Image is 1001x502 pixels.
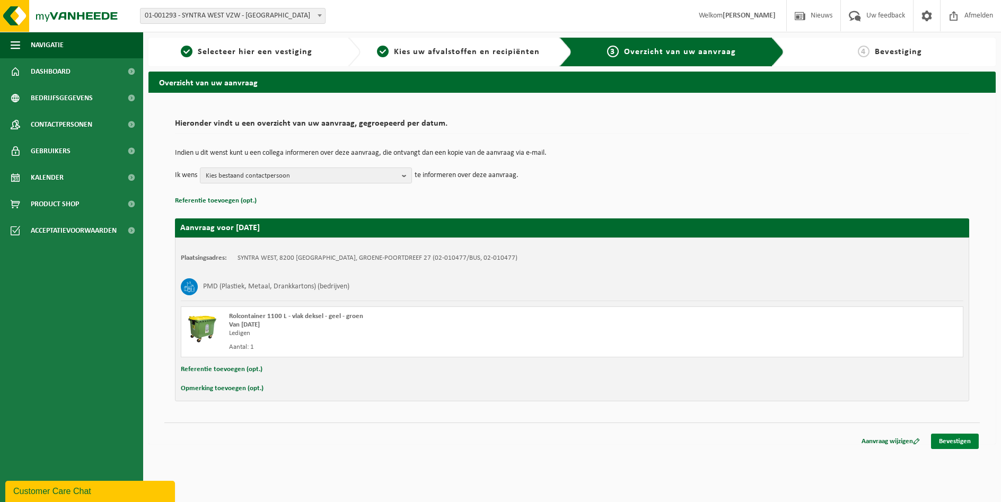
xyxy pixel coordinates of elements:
p: Ik wens [175,168,197,183]
h3: PMD (Plastiek, Metaal, Drankkartons) (bedrijven) [203,278,349,295]
div: Aantal: 1 [229,343,614,351]
span: Product Shop [31,191,79,217]
button: Kies bestaand contactpersoon [200,168,412,183]
strong: [PERSON_NAME] [723,12,776,20]
span: Dashboard [31,58,71,85]
button: Referentie toevoegen (opt.) [181,363,262,376]
span: 01-001293 - SYNTRA WEST VZW - SINT-MICHIELS [141,8,325,23]
strong: Plaatsingsadres: [181,254,227,261]
span: 3 [607,46,619,57]
img: WB-1100-HPE-GN-50.png [187,312,218,344]
span: Kalender [31,164,64,191]
span: Navigatie [31,32,64,58]
strong: Van [DATE] [229,321,260,328]
span: 2 [377,46,389,57]
button: Referentie toevoegen (opt.) [175,194,257,208]
span: Rolcontainer 1100 L - vlak deksel - geel - groen [229,313,363,320]
a: 2Kies uw afvalstoffen en recipiënten [366,46,551,58]
span: Kies bestaand contactpersoon [206,168,398,184]
span: Selecteer hier een vestiging [198,48,312,56]
span: Bevestiging [875,48,922,56]
h2: Hieronder vindt u een overzicht van uw aanvraag, gegroepeerd per datum. [175,119,969,134]
a: Bevestigen [931,434,979,449]
span: Acceptatievoorwaarden [31,217,117,244]
button: Opmerking toevoegen (opt.) [181,382,264,395]
span: 01-001293 - SYNTRA WEST VZW - SINT-MICHIELS [140,8,326,24]
strong: Aanvraag voor [DATE] [180,224,260,232]
td: SYNTRA WEST, 8200 [GEOGRAPHIC_DATA], GROENE-POORTDREEF 27 (02-010477/BUS, 02-010477) [238,254,517,262]
span: Overzicht van uw aanvraag [624,48,736,56]
iframe: chat widget [5,479,177,502]
span: 4 [858,46,870,57]
span: Contactpersonen [31,111,92,138]
p: te informeren over deze aanvraag. [415,168,519,183]
span: Kies uw afvalstoffen en recipiënten [394,48,540,56]
div: Ledigen [229,329,614,338]
a: Aanvraag wijzigen [854,434,928,449]
a: 1Selecteer hier een vestiging [154,46,339,58]
span: 1 [181,46,192,57]
p: Indien u dit wenst kunt u een collega informeren over deze aanvraag, die ontvangt dan een kopie v... [175,149,969,157]
span: Bedrijfsgegevens [31,85,93,111]
h2: Overzicht van uw aanvraag [148,72,996,92]
span: Gebruikers [31,138,71,164]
